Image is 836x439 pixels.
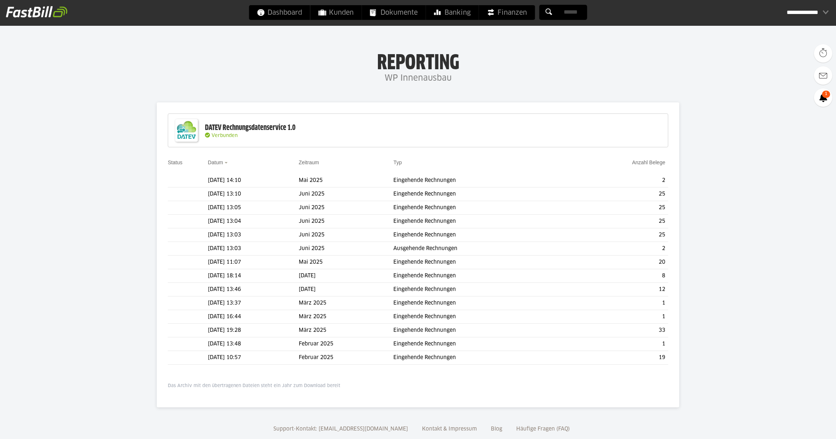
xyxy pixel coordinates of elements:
[311,5,362,20] a: Kunden
[208,256,299,269] td: [DATE] 11:07
[208,351,299,365] td: [DATE] 10:57
[299,337,394,351] td: Februar 2025
[569,187,668,201] td: 25
[632,159,665,165] a: Anzahl Belege
[569,283,668,296] td: 12
[299,159,319,165] a: Zeitraum
[168,159,183,165] a: Status
[172,116,201,145] img: DATEV-Datenservice Logo
[434,5,471,20] span: Banking
[393,351,569,365] td: Eingehende Rechnungen
[249,5,310,20] a: Dashboard
[6,6,67,18] img: fastbill_logo_white.png
[319,5,354,20] span: Kunden
[779,417,829,435] iframe: Öffnet ein Widget, in dem Sie weitere Informationen finden
[299,187,394,201] td: Juni 2025
[224,162,229,164] img: sort_desc.gif
[393,296,569,310] td: Eingehende Rechnungen
[393,310,569,324] td: Eingehende Rechnungen
[299,215,394,228] td: Juni 2025
[426,5,479,20] a: Banking
[208,201,299,215] td: [DATE] 13:05
[299,201,394,215] td: Juni 2025
[569,351,668,365] td: 19
[393,201,569,215] td: Eingehende Rechnungen
[208,310,299,324] td: [DATE] 16:44
[488,426,505,432] a: Blog
[370,5,418,20] span: Dokumente
[208,187,299,201] td: [DATE] 13:10
[362,5,426,20] a: Dokumente
[419,426,479,432] a: Kontakt & Impressum
[299,296,394,310] td: März 2025
[74,52,762,71] h1: Reporting
[393,228,569,242] td: Eingehende Rechnungen
[299,269,394,283] td: [DATE]
[393,174,569,187] td: Eingehende Rechnungen
[208,215,299,228] td: [DATE] 13:04
[208,242,299,256] td: [DATE] 13:03
[208,283,299,296] td: [DATE] 13:46
[569,174,668,187] td: 2
[569,310,668,324] td: 1
[299,256,394,269] td: Mai 2025
[208,337,299,351] td: [DATE] 13:48
[569,269,668,283] td: 8
[393,269,569,283] td: Eingehende Rechnungen
[299,174,394,187] td: Mai 2025
[569,228,668,242] td: 25
[569,215,668,228] td: 25
[822,91,830,98] span: 1
[271,426,411,432] a: Support-Kontakt: [EMAIL_ADDRESS][DOMAIN_NAME]
[393,215,569,228] td: Eingehende Rechnungen
[393,337,569,351] td: Eingehende Rechnungen
[205,123,295,133] div: DATEV Rechnungsdatenservice 1.0
[208,228,299,242] td: [DATE] 13:03
[299,283,394,296] td: [DATE]
[299,310,394,324] td: März 2025
[299,228,394,242] td: Juni 2025
[569,296,668,310] td: 1
[479,5,535,20] a: Finanzen
[814,88,832,107] a: 1
[569,256,668,269] td: 20
[208,269,299,283] td: [DATE] 18:14
[208,324,299,337] td: [DATE] 19:28
[393,283,569,296] td: Eingehende Rechnungen
[208,296,299,310] td: [DATE] 13:37
[569,324,668,337] td: 33
[393,159,402,165] a: Typ
[514,426,573,432] a: Häufige Fragen (FAQ)
[487,5,527,20] span: Finanzen
[299,242,394,256] td: Juni 2025
[393,242,569,256] td: Ausgehende Rechnungen
[299,324,394,337] td: März 2025
[299,351,394,365] td: Februar 2025
[569,201,668,215] td: 25
[393,187,569,201] td: Eingehende Rechnungen
[393,324,569,337] td: Eingehende Rechnungen
[212,133,238,138] span: Verbunden
[569,242,668,256] td: 2
[257,5,302,20] span: Dashboard
[168,383,668,389] p: Das Archiv mit den übertragenen Dateien steht ein Jahr zum Download bereit
[393,256,569,269] td: Eingehende Rechnungen
[208,159,223,165] a: Datum
[569,337,668,351] td: 1
[208,174,299,187] td: [DATE] 14:10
